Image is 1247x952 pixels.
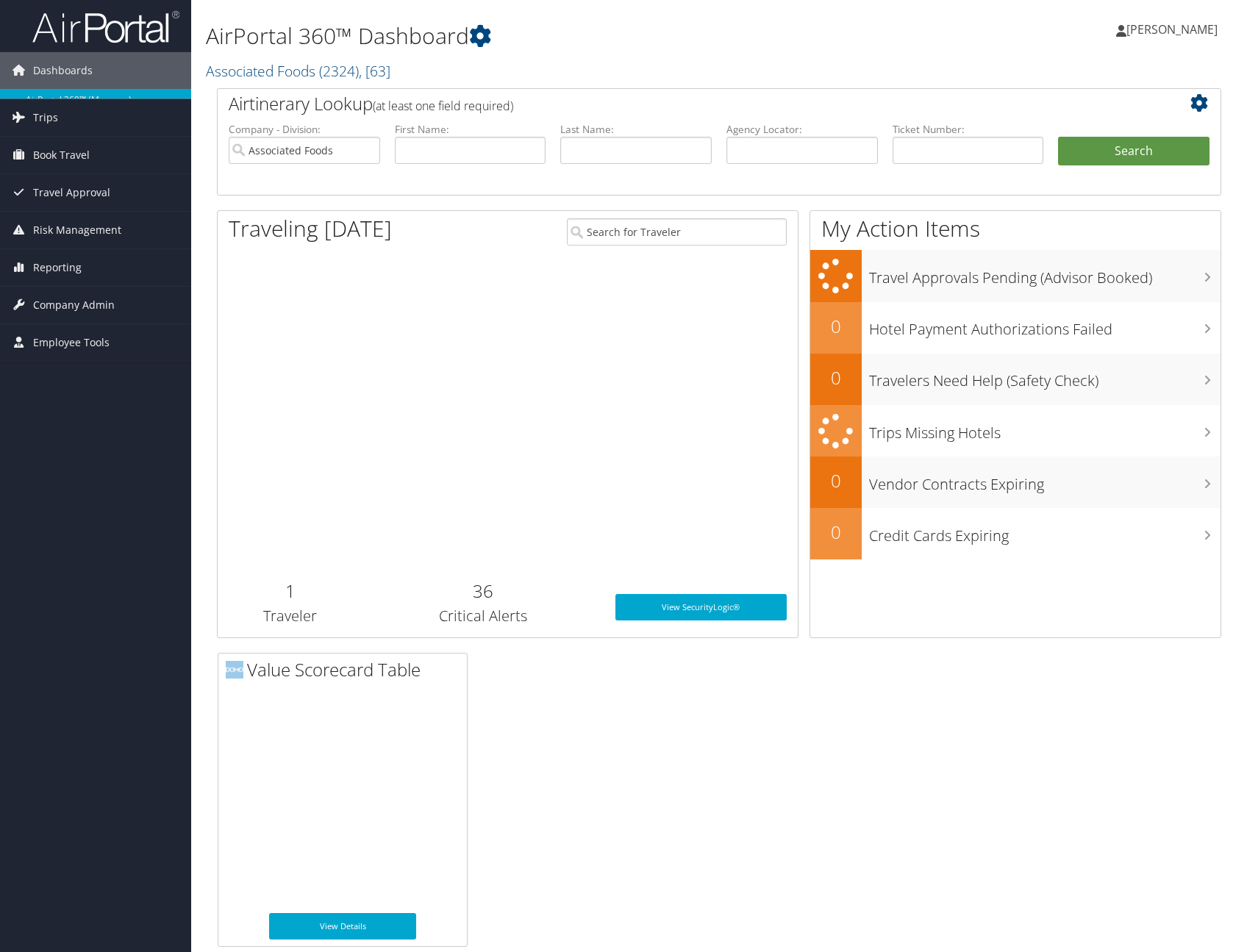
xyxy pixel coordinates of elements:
a: [PERSON_NAME] [1116,7,1232,51]
span: Dashboards [33,52,93,89]
button: Search [1058,137,1210,166]
span: ( 2324 ) [319,61,359,81]
h3: Traveler [229,606,351,626]
h2: Value Scorecard Table [226,657,467,682]
h3: Vendor Contracts Expiring [869,467,1221,495]
h3: Travelers Need Help (Safety Check) [869,363,1221,391]
h3: Travel Approvals Pending (Advisor Booked) [869,260,1221,288]
a: Trips Missing Hotels [810,405,1221,457]
a: 0Credit Cards Expiring [810,508,1221,559]
h1: AirPortal 360™ Dashboard [206,21,890,51]
span: Trips [33,99,58,136]
h3: Credit Cards Expiring [869,518,1221,546]
h2: Airtinerary Lookup [229,91,1126,116]
label: Ticket Number: [893,122,1044,137]
h3: Trips Missing Hotels [869,415,1221,443]
span: (at least one field required) [373,98,513,114]
h3: Hotel Payment Authorizations Failed [869,312,1221,340]
span: Travel Approval [33,174,110,211]
span: [PERSON_NAME] [1126,21,1218,37]
a: Travel Approvals Pending (Advisor Booked) [810,250,1221,302]
span: Risk Management [33,212,121,248]
h1: Traveling [DATE] [229,213,392,244]
h2: 0 [810,314,862,339]
label: Agency Locator: [726,122,878,137]
a: 0Travelers Need Help (Safety Check) [810,354,1221,405]
a: 0Hotel Payment Authorizations Failed [810,302,1221,354]
h2: 36 [374,579,593,604]
a: Associated Foods [206,61,390,81]
a: View Details [269,913,416,940]
h2: 0 [810,365,862,390]
a: View SecurityLogic® [615,594,787,620]
h1: My Action Items [810,213,1221,244]
h2: 1 [229,579,351,604]
input: Search for Traveler [567,218,787,246]
h3: Critical Alerts [374,606,593,626]
label: Last Name: [560,122,712,137]
span: Employee Tools [33,324,110,361]
span: Company Admin [33,287,115,323]
span: Book Travel [33,137,90,173]
label: First Name: [395,122,546,137]
h2: 0 [810,468,862,493]
label: Company - Division: [229,122,380,137]
img: domo-logo.png [226,661,243,679]
span: Reporting [33,249,82,286]
img: airportal-logo.png [32,10,179,44]
a: 0Vendor Contracts Expiring [810,457,1221,508]
h2: 0 [810,520,862,545]
span: , [ 63 ] [359,61,390,81]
